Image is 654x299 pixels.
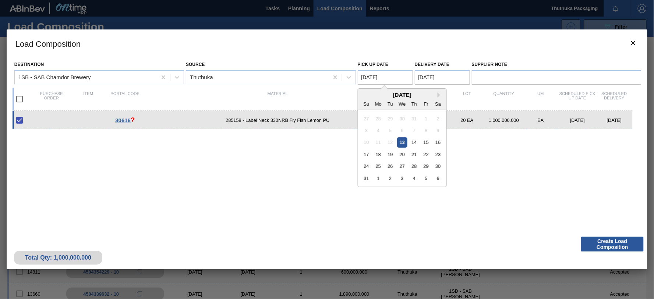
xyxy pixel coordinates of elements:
[397,161,407,171] div: Choose Wednesday, August 27th, 2025
[415,70,470,85] input: mm/dd/yyyy
[361,137,371,147] div: Not available Sunday, August 10th, 2025
[361,161,371,171] div: Choose Sunday, August 24th, 2025
[358,92,446,98] div: [DATE]
[415,62,449,67] label: Delivery Date
[433,113,443,123] div: Not available Saturday, August 2nd, 2025
[433,126,443,136] div: Not available Saturday, August 9th, 2025
[190,74,213,80] div: Thuthuka
[433,137,443,147] div: Choose Saturday, August 16th, 2025
[522,117,559,123] div: EA
[421,161,431,171] div: Choose Friday, August 29th, 2025
[361,126,371,136] div: Not available Sunday, August 3rd, 2025
[433,161,443,171] div: Choose Saturday, August 30th, 2025
[144,91,412,107] div: Material
[409,149,419,159] div: Choose Thursday, August 21st, 2025
[581,237,644,251] button: Create Load Composition
[186,62,205,67] label: Source
[385,126,395,136] div: Not available Tuesday, August 5th, 2025
[433,149,443,159] div: Choose Saturday, August 23rd, 2025
[373,113,383,123] div: Not available Monday, July 28th, 2025
[449,91,485,107] div: Lot
[559,117,596,123] div: [DATE]
[373,161,383,171] div: Choose Monday, August 25th, 2025
[397,137,407,147] div: Choose Wednesday, August 13th, 2025
[361,149,371,159] div: Choose Sunday, August 17th, 2025
[14,62,44,67] label: Destination
[397,173,407,183] div: Choose Wednesday, September 3rd, 2025
[485,91,522,107] div: Quantity
[433,99,443,109] div: Sa
[397,113,407,123] div: Not available Wednesday, July 30th, 2025
[20,254,97,261] div: Total Qty: 1,000,000.000
[421,113,431,123] div: Not available Friday, August 1st, 2025
[107,116,144,124] div: Emergency Negotiation Order
[361,99,371,109] div: Su
[421,149,431,159] div: Choose Friday, August 22nd, 2025
[559,91,596,107] div: Scheduled Pick up Date
[409,126,419,136] div: Not available Thursday, August 7th, 2025
[421,99,431,109] div: Fr
[409,99,419,109] div: Th
[397,149,407,159] div: Choose Wednesday, August 20th, 2025
[373,173,383,183] div: Choose Monday, September 1st, 2025
[70,91,107,107] div: Item
[115,117,131,123] span: 30616
[397,99,407,109] div: We
[421,126,431,136] div: Not available Friday, August 8th, 2025
[144,117,412,123] span: 285158 - Label Neck 330NRB Fly Fish Lemon PU
[358,70,413,85] input: mm/dd/yyyy
[373,137,383,147] div: Not available Monday, August 11th, 2025
[433,173,443,183] div: Choose Saturday, September 6th, 2025
[131,116,135,124] span: ?
[485,117,522,123] div: 1,000,000.000
[409,137,419,147] div: Choose Thursday, August 14th, 2025
[361,113,371,123] div: Not available Sunday, July 27th, 2025
[409,173,419,183] div: Choose Thursday, September 4th, 2025
[449,117,485,123] div: 20 EA
[385,137,395,147] div: Not available Tuesday, August 12th, 2025
[358,62,389,67] label: Pick up Date
[360,113,444,184] div: month 2025-08
[385,99,395,109] div: Tu
[409,161,419,171] div: Choose Thursday, August 28th, 2025
[385,113,395,123] div: Not available Tuesday, July 29th, 2025
[7,29,647,57] h3: Load Composition
[421,173,431,183] div: Choose Friday, September 5th, 2025
[596,117,633,123] div: [DATE]
[373,99,383,109] div: Mo
[373,149,383,159] div: Choose Monday, August 18th, 2025
[107,91,144,107] div: Portal code
[33,91,70,107] div: Purchase order
[596,91,633,107] div: Scheduled Delivery
[522,91,559,107] div: UM
[361,173,371,183] div: Choose Sunday, August 31st, 2025
[438,92,443,98] button: Next Month
[373,126,383,136] div: Not available Monday, August 4th, 2025
[385,161,395,171] div: Choose Tuesday, August 26th, 2025
[472,59,641,70] label: Supplier Note
[421,137,431,147] div: Choose Friday, August 15th, 2025
[397,126,407,136] div: Not available Wednesday, August 6th, 2025
[409,113,419,123] div: Not available Thursday, July 31st, 2025
[18,74,91,80] div: 1SB - SAB Chamdor Brewery
[385,149,395,159] div: Choose Tuesday, August 19th, 2025
[385,173,395,183] div: Choose Tuesday, September 2nd, 2025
